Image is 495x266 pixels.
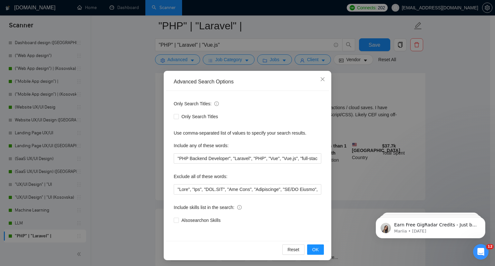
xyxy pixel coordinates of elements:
[312,246,319,253] span: OK
[320,77,325,82] span: close
[473,244,489,260] iframe: Intercom live chat
[486,244,494,249] span: 12
[282,244,305,255] button: Reset
[174,100,219,107] span: Only Search Titles:
[287,246,299,253] span: Reset
[174,204,242,211] span: Include skills list in the search:
[366,204,495,249] iframe: Intercom notifications message
[179,113,221,120] span: Only Search Titles
[174,140,228,151] label: Include any of these words:
[174,171,228,182] label: Exclude all of these words:
[174,129,321,137] div: Use comma-separated list of values to specify your search results.
[214,101,219,106] span: info-circle
[179,217,223,224] span: Also search on Skills
[314,71,331,88] button: Close
[307,244,324,255] button: OK
[237,205,242,210] span: info-circle
[174,78,321,85] div: Advanced Search Options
